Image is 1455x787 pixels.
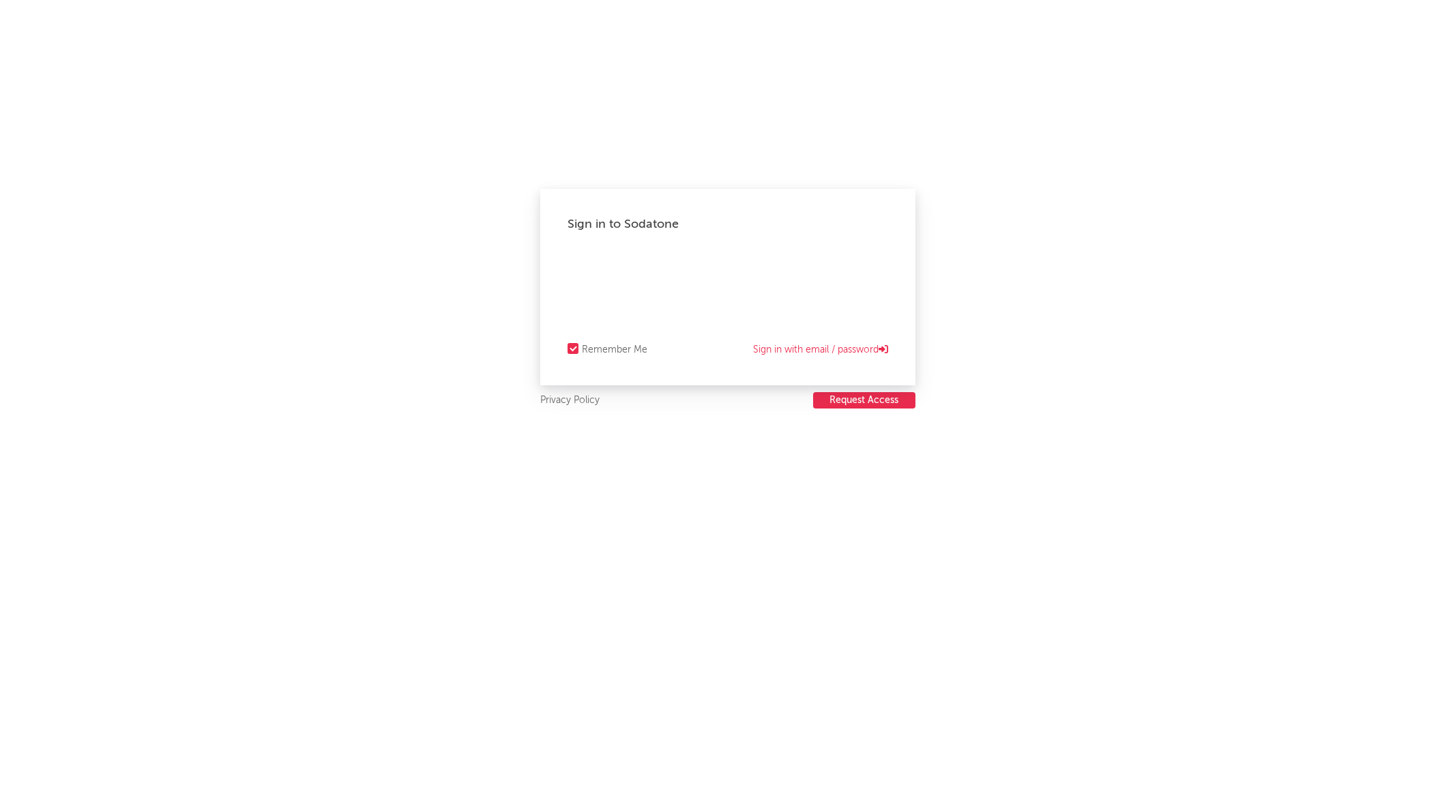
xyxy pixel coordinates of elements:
[813,392,915,409] button: Request Access
[753,342,888,358] a: Sign in with email / password
[568,216,888,233] div: Sign in to Sodatone
[582,342,647,358] div: Remember Me
[540,392,600,409] a: Privacy Policy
